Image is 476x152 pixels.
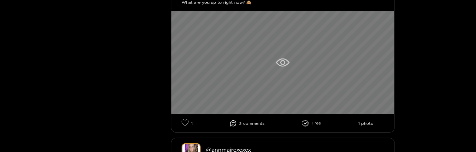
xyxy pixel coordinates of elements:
[182,119,193,127] li: 1
[230,120,264,127] li: 3
[243,121,264,126] span: comment s
[302,120,321,127] li: Free
[358,121,374,126] li: 1 photo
